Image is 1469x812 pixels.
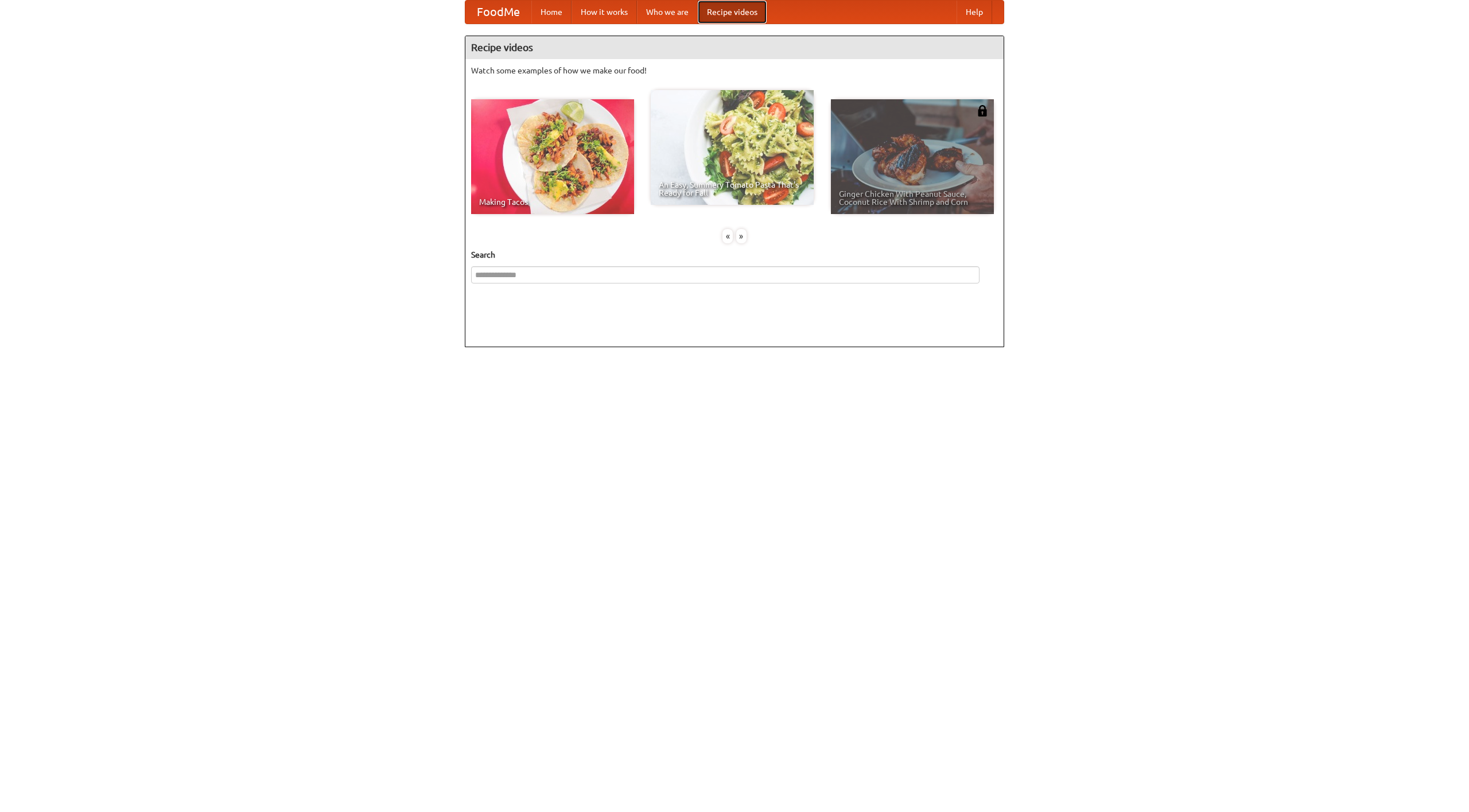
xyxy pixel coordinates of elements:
h4: Recipe videos [465,36,1004,59]
a: How it works [572,1,637,24]
a: Home [531,1,572,24]
div: « [722,229,733,243]
a: An Easy, Summery Tomato Pasta That's Ready for Fall [651,90,814,205]
a: FoodMe [465,1,531,24]
h5: Search [471,249,998,261]
a: Who we are [637,1,698,24]
img: 483408.png [977,105,988,116]
a: Making Tacos [471,99,634,214]
p: Watch some examples of how we make our food! [471,65,998,76]
span: Making Tacos [479,198,626,206]
a: Recipe videos [698,1,767,24]
a: Help [957,1,992,24]
div: » [736,229,747,243]
span: An Easy, Summery Tomato Pasta That's Ready for Fall [659,181,806,197]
